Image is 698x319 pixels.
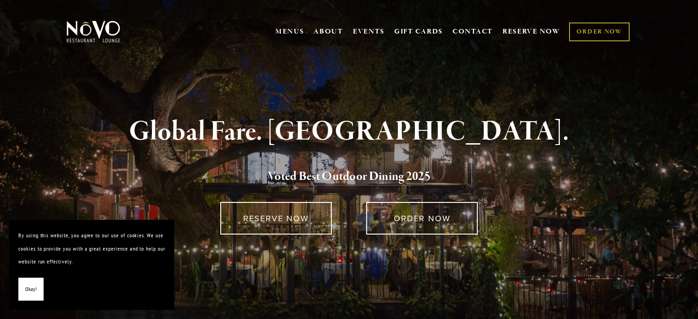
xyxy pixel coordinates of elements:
a: RESERVE NOW [220,202,332,235]
h2: 5 [82,167,617,186]
a: GIFT CARDS [394,23,443,40]
a: MENUS [275,27,304,36]
a: EVENTS [353,27,385,36]
strong: Global Fare. [GEOGRAPHIC_DATA]. [129,114,569,149]
img: Novo Restaurant &amp; Lounge [65,20,122,43]
button: Okay! [18,278,44,301]
a: ABOUT [313,27,343,36]
p: By using this website, you agree to our use of cookies. We use cookies to provide you with a grea... [18,229,165,269]
span: Okay! [25,283,37,296]
a: Voted Best Outdoor Dining 202 [268,168,424,186]
a: RESERVE NOW [503,23,560,40]
a: ORDER NOW [366,202,478,235]
a: ORDER NOW [569,22,629,41]
section: Cookie banner [9,220,174,310]
a: CONTACT [452,23,493,40]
